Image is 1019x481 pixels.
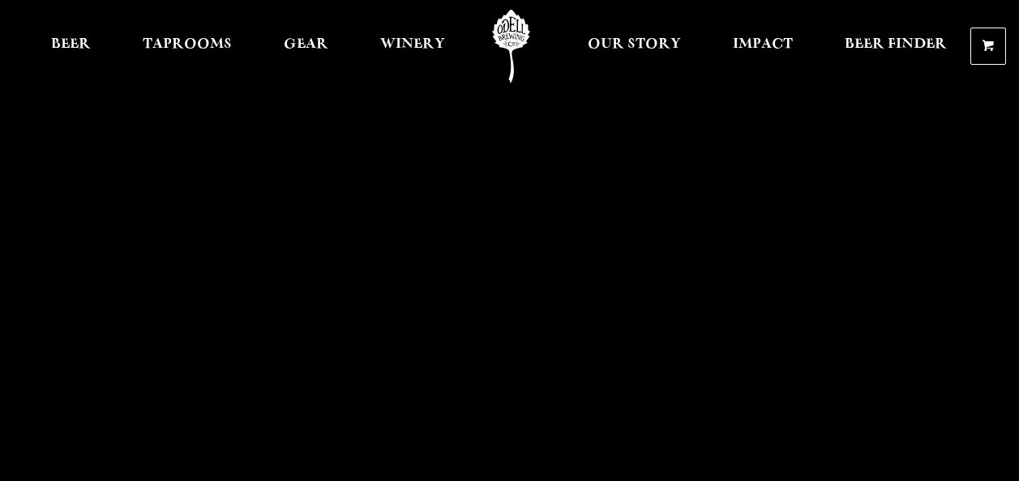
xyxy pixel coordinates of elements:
[577,10,691,83] a: Our Story
[722,10,803,83] a: Impact
[481,10,542,83] a: Odell Home
[51,38,91,51] span: Beer
[733,38,793,51] span: Impact
[273,10,339,83] a: Gear
[588,38,681,51] span: Our Story
[370,10,456,83] a: Winery
[845,38,947,51] span: Beer Finder
[41,10,101,83] a: Beer
[834,10,957,83] a: Beer Finder
[143,38,232,51] span: Taprooms
[380,38,445,51] span: Winery
[284,38,328,51] span: Gear
[132,10,242,83] a: Taprooms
